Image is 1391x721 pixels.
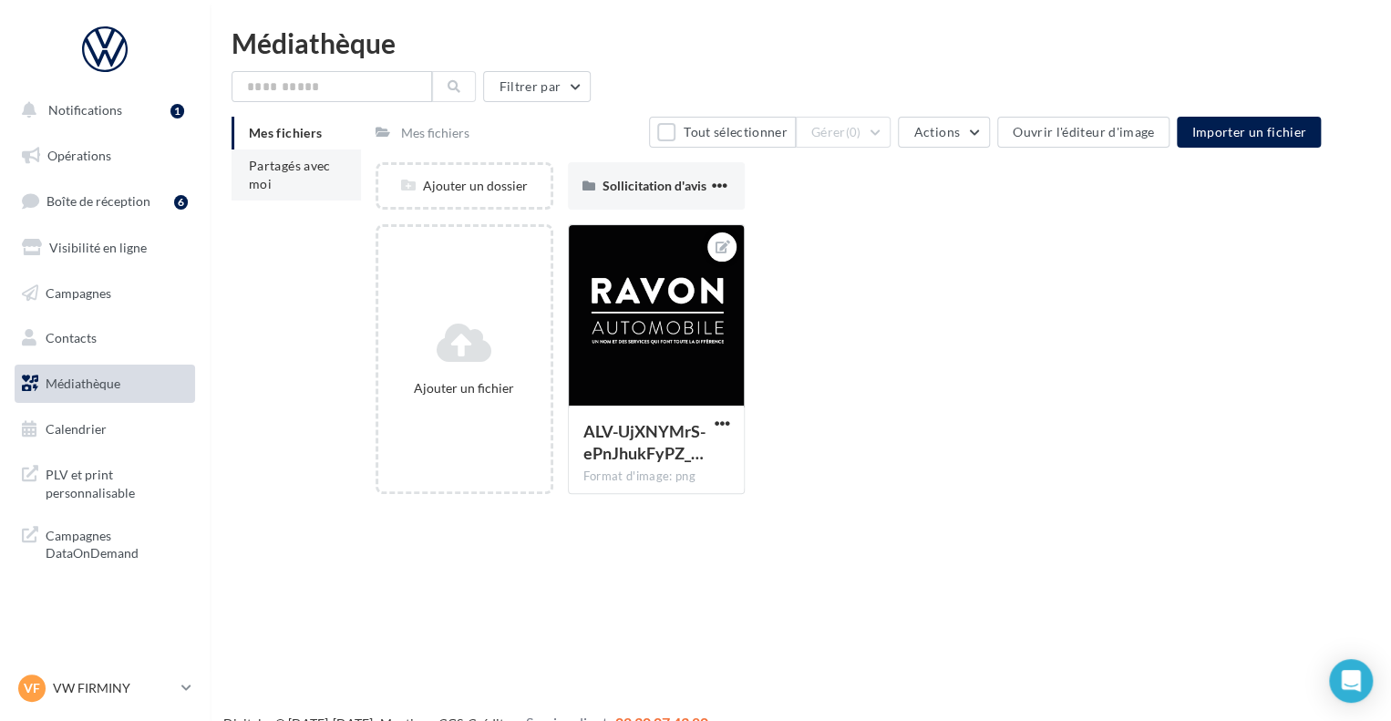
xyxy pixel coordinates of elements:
div: Ajouter un dossier [378,177,551,195]
span: Opérations [47,148,111,163]
span: Notifications [48,102,122,118]
button: Gérer(0) [796,117,891,148]
span: Campagnes DataOnDemand [46,523,188,562]
div: Open Intercom Messenger [1329,659,1373,703]
a: Campagnes [11,274,199,313]
a: Contacts [11,319,199,357]
button: Tout sélectionner [649,117,795,148]
span: Campagnes [46,284,111,300]
button: Ouvrir l'éditeur d'image [997,117,1169,148]
span: Actions [913,124,959,139]
a: Opérations [11,137,199,175]
a: Calendrier [11,410,199,448]
span: Calendrier [46,421,107,437]
span: ALV-UjXNYMrS-ePnJhukFyPZ_X1kDZjYhOIDya7Bl7aOaFUMcYT9_2fW [583,421,706,463]
div: Ajouter un fichier [386,379,543,397]
button: Filtrer par [483,71,591,102]
div: Mes fichiers [401,124,469,142]
span: PLV et print personnalisable [46,462,188,501]
a: PLV et print personnalisable [11,455,199,509]
button: Actions [898,117,989,148]
span: Mes fichiers [249,125,322,140]
span: Contacts [46,330,97,345]
a: VF VW FIRMINY [15,671,195,706]
a: Médiathèque [11,365,199,403]
div: 6 [174,195,188,210]
span: Médiathèque [46,376,120,391]
div: 1 [170,104,184,118]
a: Visibilité en ligne [11,229,199,267]
span: Partagés avec moi [249,158,331,191]
span: (0) [846,125,861,139]
span: Sollicitation d'avis [603,178,706,193]
a: Boîte de réception6 [11,181,199,221]
span: Boîte de réception [46,193,150,209]
a: Campagnes DataOnDemand [11,516,199,570]
p: VW FIRMINY [53,679,174,697]
div: Médiathèque [232,29,1369,57]
span: Importer un fichier [1191,124,1306,139]
div: Format d'image: png [583,469,730,485]
span: Visibilité en ligne [49,240,147,255]
span: VF [24,679,40,697]
button: Notifications 1 [11,91,191,129]
button: Importer un fichier [1177,117,1321,148]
